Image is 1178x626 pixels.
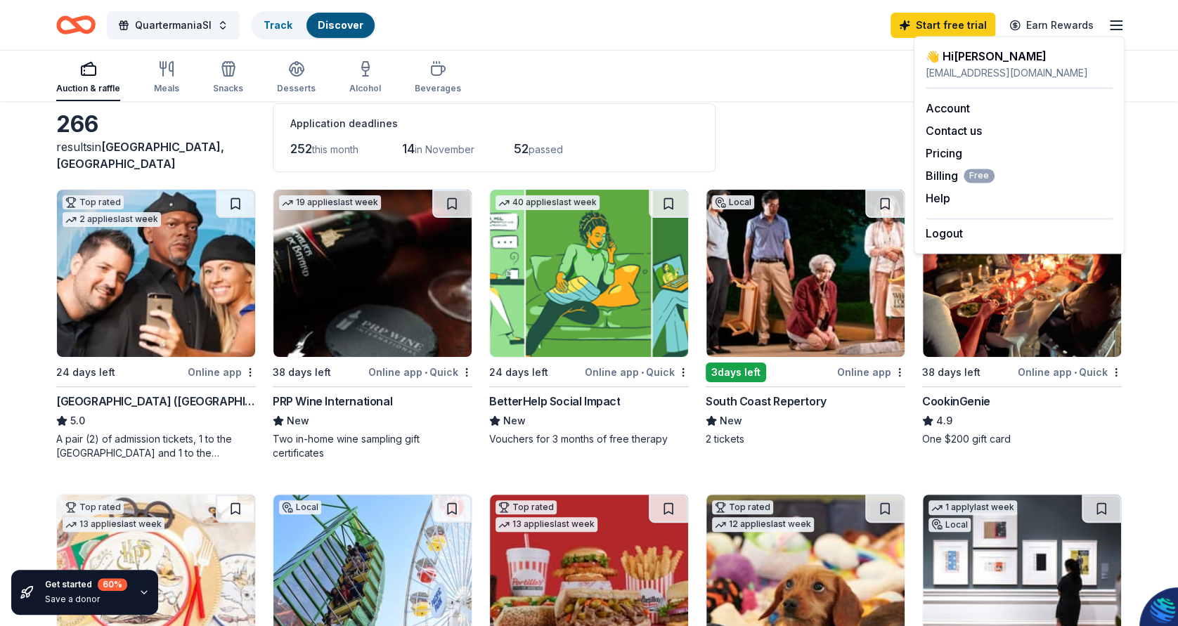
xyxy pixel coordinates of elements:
[706,189,905,446] a: Image for South Coast RepertoryLocal3days leftOnline appSouth Coast RepertoryNew2 tickets
[926,101,970,115] a: Account
[70,412,85,429] span: 5.0
[415,55,461,101] button: Beverages
[922,393,990,410] div: CookinGenie
[56,189,256,460] a: Image for Hollywood Wax Museum (Hollywood)Top rated2 applieslast week24 days leftOnline app[GEOGR...
[529,143,563,155] span: passed
[425,367,427,378] span: •
[264,19,292,31] a: Track
[490,190,688,357] img: Image for BetterHelp Social Impact
[56,138,256,172] div: results
[1018,363,1122,381] div: Online app Quick
[279,500,321,514] div: Local
[318,19,363,31] a: Discover
[489,189,689,446] a: Image for BetterHelp Social Impact40 applieslast week24 days leftOnline app•QuickBetterHelp Socia...
[273,393,392,410] div: PRP Wine International
[56,432,256,460] div: A pair (2) of admission tickets, 1 to the [GEOGRAPHIC_DATA] and 1 to the [GEOGRAPHIC_DATA]
[56,393,256,410] div: [GEOGRAPHIC_DATA] ([GEOGRAPHIC_DATA])
[107,11,240,39] button: QuartermaniaSI
[45,578,127,591] div: Get started
[63,212,161,227] div: 2 applies last week
[349,55,381,101] button: Alcohol
[926,167,995,184] span: Billing
[56,364,115,381] div: 24 days left
[922,189,1122,446] a: Image for CookinGenieTop rated20 applieslast week38 days leftOnline app•QuickCookinGenie4.9One $2...
[1074,367,1077,378] span: •
[154,83,179,94] div: Meals
[928,518,971,532] div: Local
[926,48,1113,65] div: 👋 Hi [PERSON_NAME]
[926,225,963,242] button: Logout
[154,55,179,101] button: Meals
[712,195,754,209] div: Local
[926,167,995,184] button: BillingFree
[57,190,255,357] img: Image for Hollywood Wax Museum (Hollywood)
[56,110,256,138] div: 266
[496,195,600,210] div: 40 applies last week
[213,83,243,94] div: Snacks
[415,83,461,94] div: Beverages
[135,17,212,34] span: QuartermaniaSI
[273,189,472,460] a: Image for PRP Wine International19 applieslast week38 days leftOnline app•QuickPRP Wine Internati...
[63,517,164,532] div: 13 applies last week
[706,363,766,382] div: 3 days left
[273,364,331,381] div: 38 days left
[926,65,1113,81] div: [EMAIL_ADDRESS][DOMAIN_NAME]
[312,143,358,155] span: this month
[489,364,548,381] div: 24 days left
[928,500,1017,515] div: 1 apply last week
[56,55,120,101] button: Auction & raffle
[188,363,256,381] div: Online app
[290,141,312,156] span: 252
[56,83,120,94] div: Auction & raffle
[706,432,905,446] div: 2 tickets
[368,363,472,381] div: Online app Quick
[922,364,980,381] div: 38 days left
[277,83,316,94] div: Desserts
[926,146,962,160] a: Pricing
[45,594,127,605] div: Save a donor
[489,432,689,446] div: Vouchers for 3 months of free therapy
[503,412,526,429] span: New
[706,190,905,357] img: Image for South Coast Repertory
[489,393,620,410] div: BetterHelp Social Impact
[496,500,557,514] div: Top rated
[56,140,224,171] span: in
[213,55,243,101] button: Snacks
[98,578,127,591] div: 60 %
[926,190,950,207] button: Help
[56,140,224,171] span: [GEOGRAPHIC_DATA], [GEOGRAPHIC_DATA]
[63,500,124,514] div: Top rated
[277,55,316,101] button: Desserts
[891,13,995,38] a: Start free trial
[585,363,689,381] div: Online app Quick
[287,412,309,429] span: New
[1001,13,1102,38] a: Earn Rewards
[402,141,415,156] span: 14
[923,190,1121,357] img: Image for CookinGenie
[926,122,982,139] button: Contact us
[837,363,905,381] div: Online app
[273,190,472,357] img: Image for PRP Wine International
[63,195,124,209] div: Top rated
[641,367,644,378] span: •
[964,169,995,183] span: Free
[712,500,773,514] div: Top rated
[936,412,952,429] span: 4.9
[251,11,376,39] button: TrackDiscover
[712,517,814,532] div: 12 applies last week
[415,143,474,155] span: in November
[56,8,96,41] a: Home
[279,195,381,210] div: 19 applies last week
[290,115,698,132] div: Application deadlines
[349,83,381,94] div: Alcohol
[514,141,529,156] span: 52
[720,412,742,429] span: New
[922,432,1122,446] div: One $200 gift card
[706,393,827,410] div: South Coast Repertory
[496,517,597,532] div: 13 applies last week
[273,432,472,460] div: Two in-home wine sampling gift certificates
